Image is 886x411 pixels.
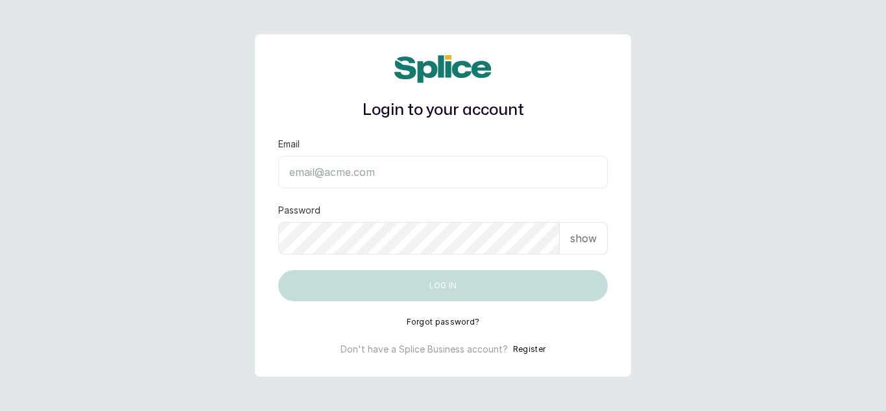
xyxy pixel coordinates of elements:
[407,317,480,327] button: Forgot password?
[513,343,545,356] button: Register
[278,204,320,217] label: Password
[278,270,608,301] button: Log in
[278,138,300,151] label: Email
[278,99,608,122] h1: Login to your account
[278,156,608,188] input: email@acme.com
[570,230,597,246] p: show
[341,343,508,356] p: Don't have a Splice Business account?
